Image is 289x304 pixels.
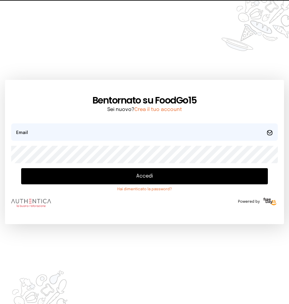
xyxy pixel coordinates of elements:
img: logo-freeday.3e08031.png [262,197,278,207]
button: Accedi [21,168,268,184]
a: Crea il tuo account [134,107,182,112]
a: Hai dimenticato la password? [21,187,268,192]
img: logo.8f33a47.png [11,199,51,207]
span: Powered by [238,199,260,204]
h1: Bentornato su FoodGo15 [11,95,278,106]
p: Sei nuovo? [11,106,278,113]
